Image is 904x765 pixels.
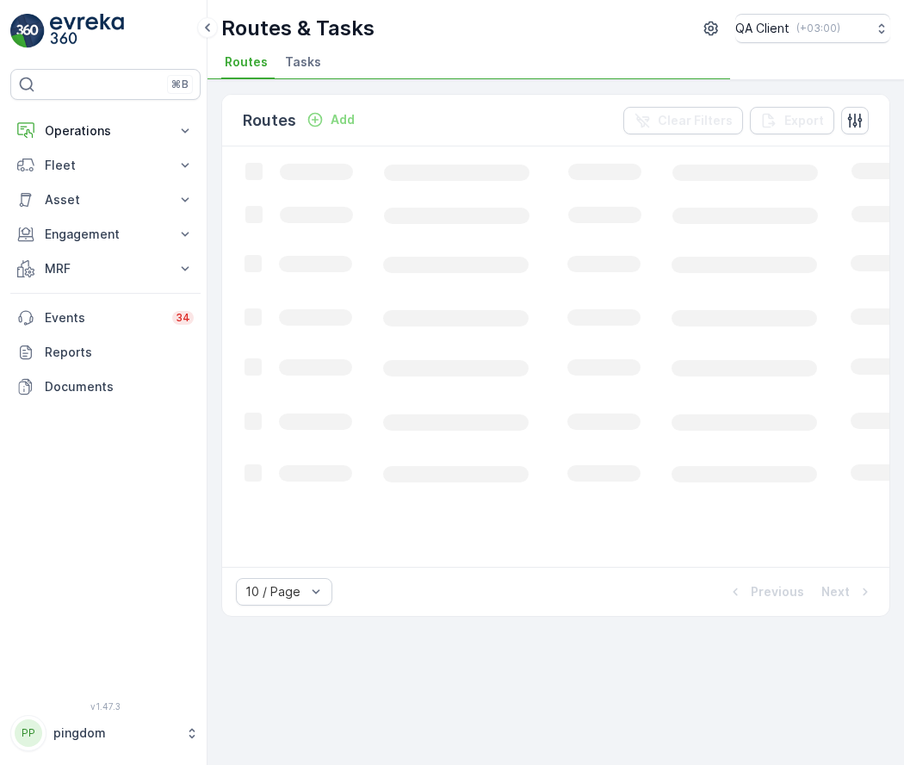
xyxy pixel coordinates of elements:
[15,719,42,747] div: PP
[10,715,201,751] button: PPpingdom
[751,583,804,600] p: Previous
[796,22,840,35] p: ( +03:00 )
[10,335,201,370] a: Reports
[10,217,201,252] button: Engagement
[784,112,824,129] p: Export
[821,583,850,600] p: Next
[45,344,194,361] p: Reports
[735,20,789,37] p: QA Client
[50,14,124,48] img: logo_light-DOdMpM7g.png
[10,114,201,148] button: Operations
[735,14,890,43] button: QA Client(+03:00)
[10,148,201,183] button: Fleet
[45,226,166,243] p: Engagement
[221,15,375,42] p: Routes & Tasks
[176,311,190,325] p: 34
[225,53,268,71] span: Routes
[45,260,166,277] p: MRF
[10,301,201,335] a: Events34
[658,112,733,129] p: Clear Filters
[750,107,834,134] button: Export
[243,109,296,133] p: Routes
[10,701,201,712] span: v 1.47.3
[45,309,162,327] p: Events
[45,378,194,395] p: Documents
[45,122,166,140] p: Operations
[331,111,355,128] p: Add
[10,252,201,286] button: MRF
[285,53,321,71] span: Tasks
[171,78,189,91] p: ⌘B
[45,191,166,208] p: Asset
[10,14,45,48] img: logo
[53,725,176,742] p: pingdom
[10,183,201,217] button: Asset
[623,107,743,134] button: Clear Filters
[300,109,362,130] button: Add
[820,582,876,602] button: Next
[45,157,166,174] p: Fleet
[10,370,201,404] a: Documents
[725,582,806,602] button: Previous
